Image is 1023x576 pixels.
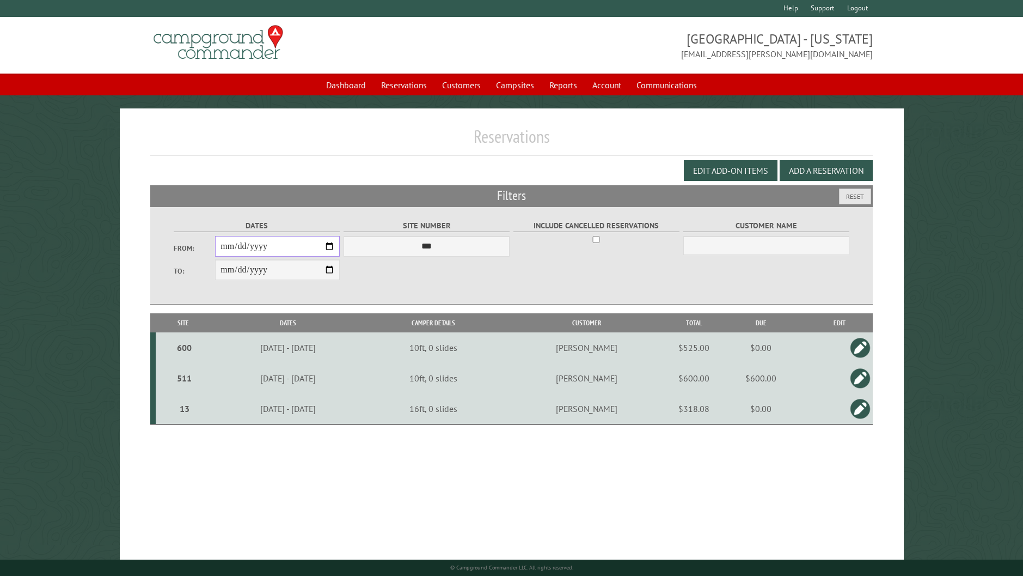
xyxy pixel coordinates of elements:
td: $600.00 [715,363,806,393]
label: To: [174,266,215,276]
button: Add a Reservation [780,160,873,181]
div: [DATE] - [DATE] [212,342,364,353]
th: Dates [210,313,365,332]
a: Reservations [375,75,433,95]
a: Customers [436,75,487,95]
small: © Campground Commander LLC. All rights reserved. [450,564,573,571]
th: Edit [806,313,873,332]
img: Campground Commander [150,21,286,64]
a: Account [586,75,628,95]
div: 600 [160,342,209,353]
a: Reports [543,75,584,95]
div: 13 [160,403,209,414]
td: [PERSON_NAME] [501,393,672,425]
button: Edit Add-on Items [684,160,777,181]
button: Reset [839,189,871,204]
td: 10ft, 0 slides [366,363,501,393]
td: $0.00 [715,332,806,363]
a: Campsites [489,75,541,95]
td: 16ft, 0 slides [366,393,501,425]
td: $600.00 [672,363,715,393]
label: Customer Name [683,220,850,232]
label: From: [174,243,215,253]
h2: Filters [150,185,873,206]
th: Customer [501,313,672,332]
td: $525.00 [672,332,715,363]
a: Dashboard [320,75,372,95]
th: Site [156,313,211,332]
th: Total [672,313,715,332]
th: Camper Details [366,313,501,332]
a: Communications [630,75,703,95]
th: Due [715,313,806,332]
td: $318.08 [672,393,715,425]
td: $0.00 [715,393,806,425]
div: 511 [160,373,209,384]
span: [GEOGRAPHIC_DATA] - [US_STATE] [EMAIL_ADDRESS][PERSON_NAME][DOMAIN_NAME] [512,30,873,60]
td: [PERSON_NAME] [501,332,672,363]
label: Include Cancelled Reservations [513,220,680,232]
div: [DATE] - [DATE] [212,403,364,414]
div: [DATE] - [DATE] [212,373,364,384]
label: Dates [174,220,340,232]
td: [PERSON_NAME] [501,363,672,393]
td: 10ft, 0 slides [366,332,501,363]
h1: Reservations [150,126,873,156]
label: Site Number [344,220,510,232]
